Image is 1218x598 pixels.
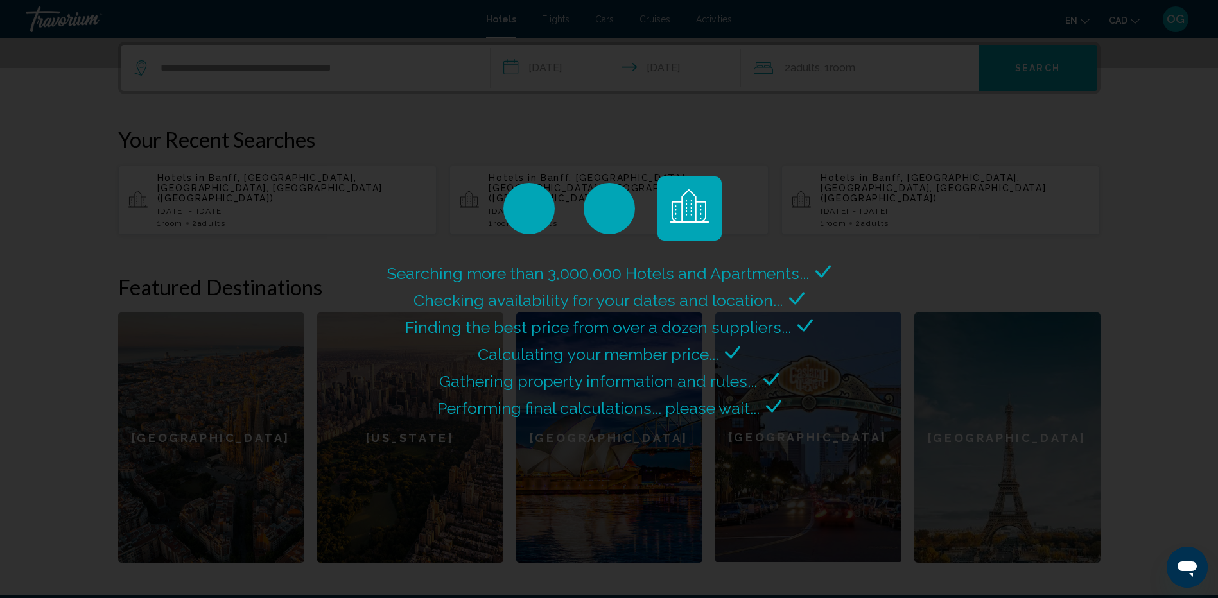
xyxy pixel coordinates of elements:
[1167,547,1208,588] iframe: Button to launch messaging window
[439,372,757,391] span: Gathering property information and rules...
[405,318,791,337] span: Finding the best price from over a dozen suppliers...
[437,398,760,418] span: Performing final calculations... please wait...
[413,291,783,310] span: Checking availability for your dates and location...
[478,345,718,364] span: Calculating your member price...
[387,264,809,283] span: Searching more than 3,000,000 Hotels and Apartments...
